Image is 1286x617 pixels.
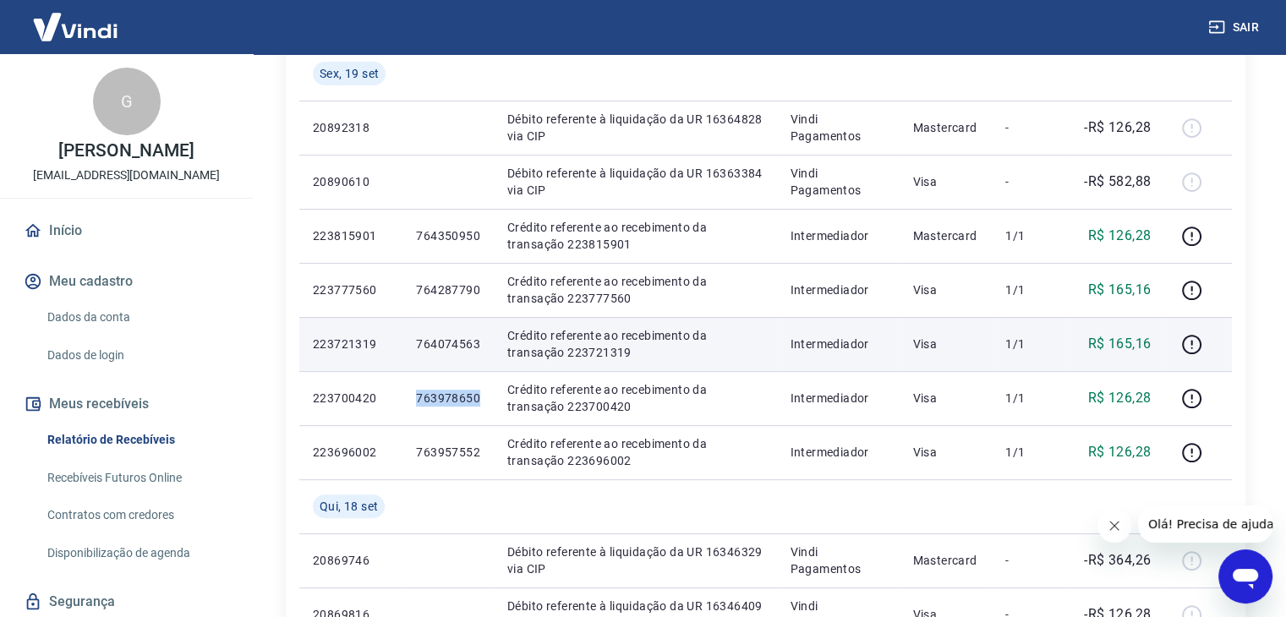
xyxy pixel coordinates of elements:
p: Intermediador [790,336,885,352]
a: Dados da conta [41,300,233,335]
p: 1/1 [1005,336,1055,352]
p: R$ 126,28 [1088,442,1152,462]
p: [PERSON_NAME] [58,142,194,160]
p: Vindi Pagamentos [790,111,885,145]
p: Mastercard [912,552,978,569]
iframe: Mensagem da empresa [1138,505,1272,543]
p: R$ 126,28 [1088,388,1152,408]
a: Relatório de Recebíveis [41,423,233,457]
p: 20869746 [313,552,389,569]
p: 1/1 [1005,281,1055,298]
p: Crédito referente ao recebimento da transação 223777560 [507,273,763,307]
p: - [1005,119,1055,136]
p: 764074563 [416,336,480,352]
iframe: Botão para abrir a janela de mensagens [1218,549,1272,603]
p: [EMAIL_ADDRESS][DOMAIN_NAME] [33,167,220,184]
p: - [1005,552,1055,569]
div: G [93,68,161,135]
p: Mastercard [912,227,978,244]
p: Débito referente à liquidação da UR 16346329 via CIP [507,543,763,577]
p: Vindi Pagamentos [790,165,885,199]
p: - [1005,173,1055,190]
p: -R$ 126,28 [1084,117,1151,138]
p: Crédito referente ao recebimento da transação 223700420 [507,381,763,415]
button: Meu cadastro [20,263,233,300]
p: R$ 165,16 [1088,280,1152,300]
p: Crédito referente ao recebimento da transação 223721319 [507,327,763,361]
p: 1/1 [1005,227,1055,244]
p: Mastercard [912,119,978,136]
p: 223696002 [313,444,389,461]
p: Vindi Pagamentos [790,543,885,577]
p: Visa [912,390,978,407]
iframe: Fechar mensagem [1097,509,1131,543]
p: Visa [912,336,978,352]
p: Débito referente à liquidação da UR 16364828 via CIP [507,111,763,145]
a: Dados de login [41,338,233,373]
p: Intermediador [790,227,885,244]
button: Sair [1205,12,1266,43]
p: R$ 126,28 [1088,226,1152,246]
p: 20890610 [313,173,389,190]
p: Visa [912,444,978,461]
p: Crédito referente ao recebimento da transação 223696002 [507,435,763,469]
span: Olá! Precisa de ajuda? [10,12,142,25]
p: 764287790 [416,281,480,298]
span: Qui, 18 set [320,498,378,515]
button: Meus recebíveis [20,385,233,423]
p: 223815901 [313,227,389,244]
p: 763978650 [416,390,480,407]
a: Contratos com credores [41,498,233,532]
p: 1/1 [1005,444,1055,461]
p: 764350950 [416,227,480,244]
p: Intermediador [790,444,885,461]
a: Recebíveis Futuros Online [41,461,233,495]
p: R$ 165,16 [1088,334,1152,354]
img: Vindi [20,1,130,52]
p: 223777560 [313,281,389,298]
a: Início [20,212,233,249]
a: Disponibilização de agenda [41,536,233,571]
p: Visa [912,281,978,298]
p: 763957552 [416,444,480,461]
p: -R$ 364,26 [1084,550,1151,571]
p: Visa [912,173,978,190]
p: 1/1 [1005,390,1055,407]
p: 223700420 [313,390,389,407]
p: Intermediador [790,281,885,298]
p: 223721319 [313,336,389,352]
span: Sex, 19 set [320,65,379,82]
p: Crédito referente ao recebimento da transação 223815901 [507,219,763,253]
p: Débito referente à liquidação da UR 16363384 via CIP [507,165,763,199]
p: -R$ 582,88 [1084,172,1151,192]
p: Intermediador [790,390,885,407]
p: 20892318 [313,119,389,136]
